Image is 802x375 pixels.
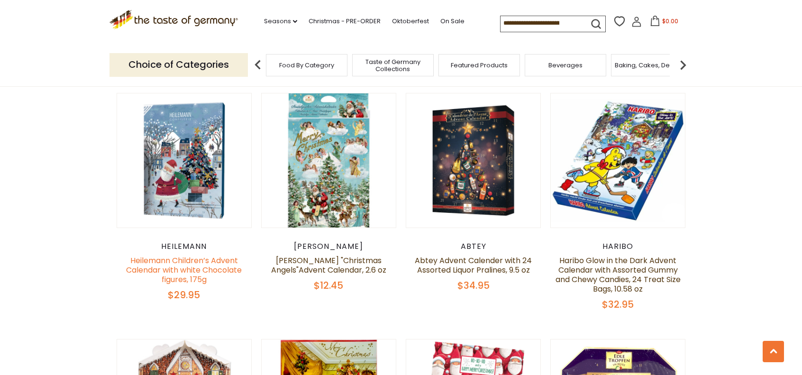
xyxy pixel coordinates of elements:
[662,17,678,25] span: $0.00
[615,62,688,69] a: Baking, Cakes, Desserts
[109,53,248,76] p: Choice of Categories
[271,255,386,275] a: [PERSON_NAME] "Christmas Angels"Advent Calendar, 2.6 oz
[556,255,681,294] a: Haribo Glow in the Dark Advent Calendar with Assorted Gummy and Chewy Candies, 24 Treat Size Bags...
[415,255,532,275] a: Abtey Advent Calender with 24 Assorted Liquor Pralines, 9.5 oz
[550,242,685,251] div: Haribo
[279,62,334,69] a: Food By Category
[392,16,429,27] a: Oktoberfest
[261,242,396,251] div: [PERSON_NAME]
[406,93,540,228] img: Abtey Advent Calender with 24 Assorted Liquor Pralines, 9.5 oz
[168,288,200,302] span: $29.95
[440,16,465,27] a: On Sale
[602,298,634,311] span: $32.95
[126,255,242,285] a: Heilemann Children’s Advent Calendar with white Chocolate figures, 175g
[264,16,297,27] a: Seasons
[674,55,693,74] img: next arrow
[355,58,431,73] a: Taste of Germany Collections
[248,55,267,74] img: previous arrow
[457,279,490,292] span: $34.95
[262,93,396,228] img: Heidel "Christmas Angels"Advent Calendar, 2.6 oz
[117,242,252,251] div: Heilemann
[548,62,583,69] a: Beverages
[309,16,381,27] a: Christmas - PRE-ORDER
[406,242,541,251] div: Abtey
[551,93,685,228] img: Haribo Glow in the Dark Advent Calendar with Assorted Gummy and Chewy Candies, 24 Treat Size Bags...
[451,62,508,69] a: Featured Products
[644,16,684,30] button: $0.00
[314,279,343,292] span: $12.45
[117,93,251,228] img: Heilemann Children’s Advent Calendar with white Chocolate figures, 175g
